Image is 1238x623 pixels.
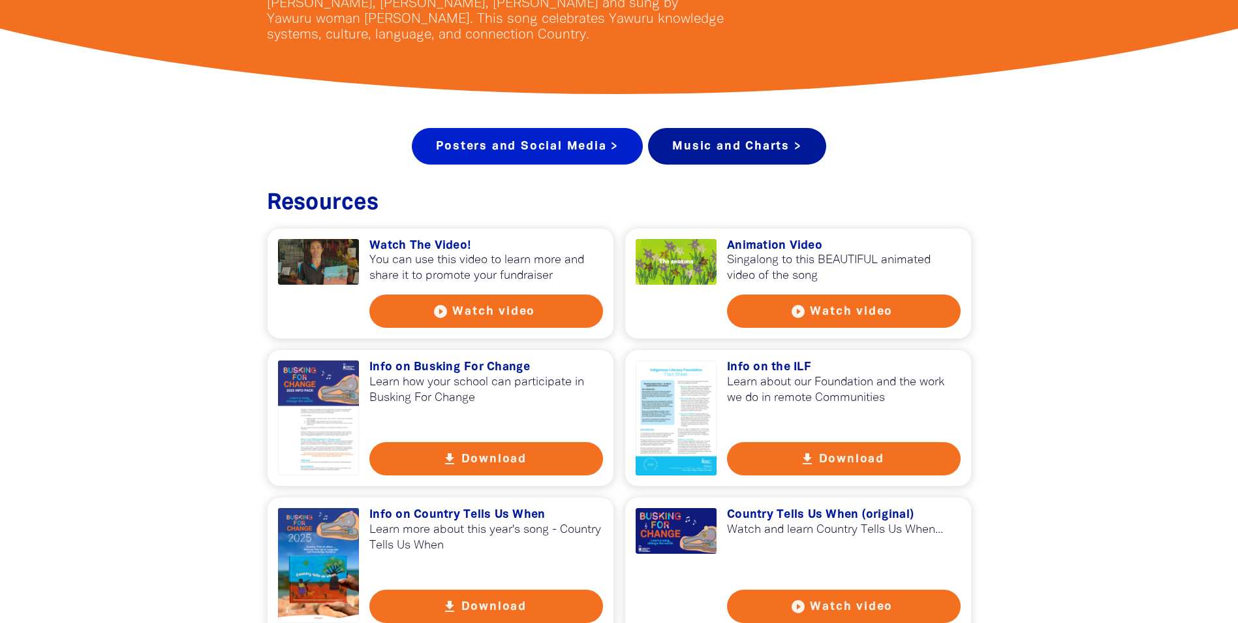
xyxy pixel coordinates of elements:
i: get_app [799,451,815,467]
button: get_app Download [727,442,961,475]
button: get_app Download [369,442,603,475]
h3: Country Tells Us When (original) [727,508,961,522]
h3: Info on Busking For Change [369,360,603,375]
h3: Info on the ILF [727,360,961,375]
h3: Info on Country Tells Us When [369,508,603,522]
i: play_circle_filled [790,599,806,615]
a: Posters and Social Media > [412,128,643,165]
button: get_app Download [369,590,603,623]
a: Music and Charts > [648,128,826,165]
button: play_circle_filled Watch video [727,590,961,623]
span: Resources [267,193,379,214]
button: play_circle_filled Watch video [727,295,961,328]
i: get_app [442,599,457,615]
h3: Animation Video [727,239,961,253]
i: play_circle_filled [790,304,806,319]
i: get_app [442,451,457,467]
h3: Watch The Video! [369,239,603,253]
button: play_circle_filled Watch video [369,295,603,328]
i: play_circle_filled [433,304,448,319]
